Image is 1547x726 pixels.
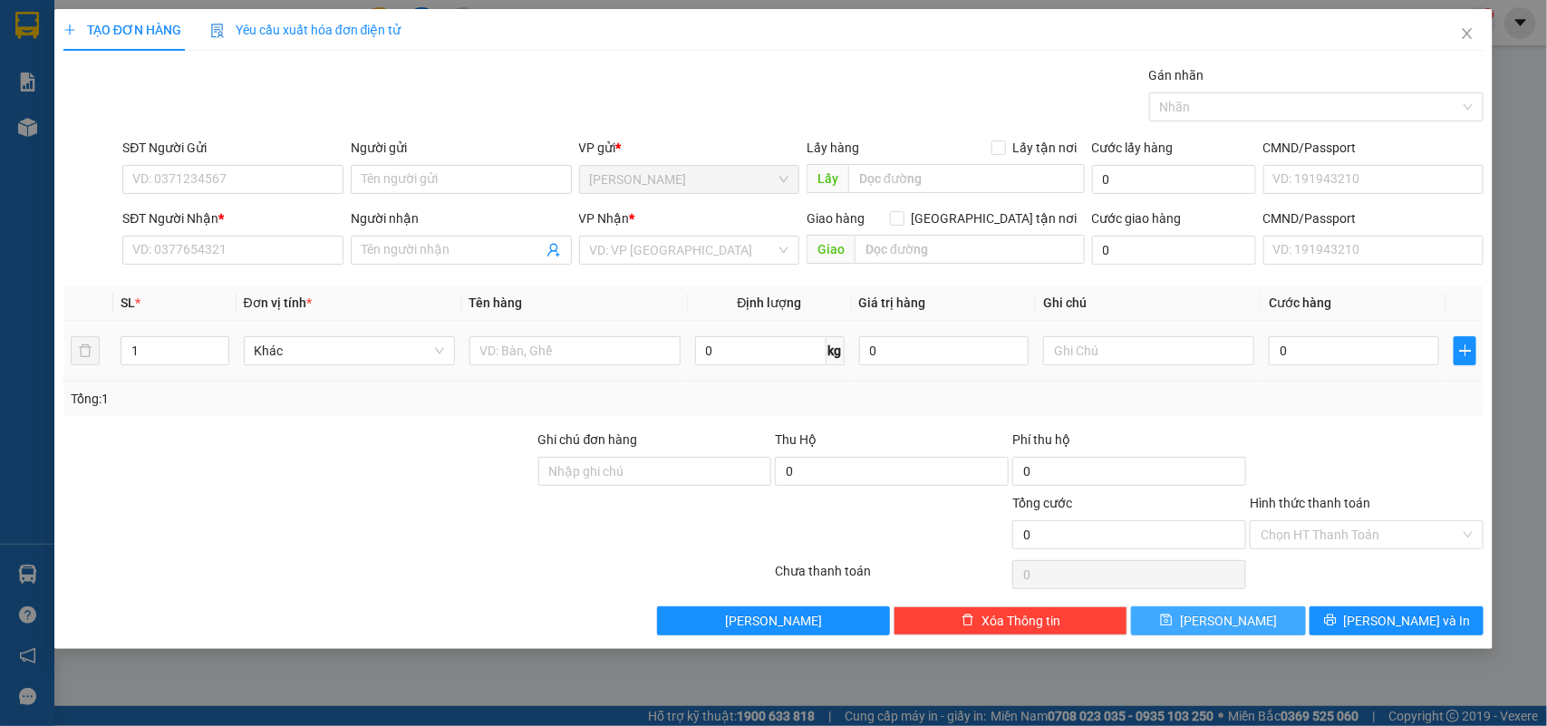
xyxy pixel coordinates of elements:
label: Ghi chú đơn hàng [538,432,638,447]
span: Xóa Thông tin [981,611,1060,631]
div: CMND/Passport [1263,208,1484,228]
div: Chưa thanh toán [774,561,1011,593]
span: Cước hàng [1269,295,1331,310]
span: printer [1324,614,1337,628]
button: [PERSON_NAME] [657,606,891,635]
span: Giá trị hàng [859,295,926,310]
div: Tổng: 1 [71,389,598,409]
span: Lấy tận nơi [1006,138,1085,158]
input: 0 [859,336,1030,365]
span: close [1460,26,1474,41]
label: Hình thức thanh toán [1250,496,1370,510]
span: [PERSON_NAME] [725,611,822,631]
div: SĐT Người Nhận [122,208,343,228]
input: Ghi Chú [1043,336,1254,365]
label: Cước giao hàng [1092,211,1182,226]
input: Cước lấy hàng [1092,165,1256,194]
span: [GEOGRAPHIC_DATA] tận nơi [904,208,1085,228]
span: [PERSON_NAME] [1180,611,1277,631]
div: Người gửi [351,138,572,158]
span: Lấy hàng [807,140,859,155]
span: Tên hàng [469,295,523,310]
div: Phí thu hộ [1012,430,1246,457]
span: Lấy [807,164,848,193]
div: CMND/Passport [1263,138,1484,158]
div: SĐT Người Gửi [122,138,343,158]
span: Giao hàng [807,211,865,226]
input: Ghi chú đơn hàng [538,457,772,486]
span: Định lượng [738,295,802,310]
span: Giao [807,235,855,264]
div: Người nhận [351,208,572,228]
span: user-add [546,243,561,257]
span: Đơn vị tính [244,295,312,310]
span: save [1160,614,1173,628]
input: Dọc đường [848,164,1085,193]
span: Tổng cước [1012,496,1072,510]
span: [PERSON_NAME] và In [1344,611,1471,631]
span: SL [121,295,135,310]
span: TẠO ĐƠN HÀNG [63,23,181,37]
input: Dọc đường [855,235,1085,264]
button: Close [1442,9,1493,60]
th: Ghi chú [1036,286,1262,321]
div: VP gửi [579,138,800,158]
label: Gán nhãn [1149,68,1204,82]
label: Cước lấy hàng [1092,140,1174,155]
span: Khác [255,337,444,364]
span: kg [827,336,845,365]
input: Cước giao hàng [1092,236,1256,265]
span: ĐL DUY [590,166,789,193]
span: delete [962,614,974,628]
span: VP Nhận [579,211,630,226]
span: plus [63,24,76,36]
button: printer[PERSON_NAME] và In [1310,606,1484,635]
button: delete [71,336,100,365]
button: plus [1454,336,1476,365]
input: VD: Bàn, Ghế [469,336,681,365]
span: Yêu cầu xuất hóa đơn điện tử [210,23,401,37]
button: deleteXóa Thông tin [894,606,1127,635]
img: icon [210,24,225,38]
span: plus [1455,344,1475,358]
button: save[PERSON_NAME] [1131,606,1305,635]
span: Thu Hộ [775,432,817,447]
